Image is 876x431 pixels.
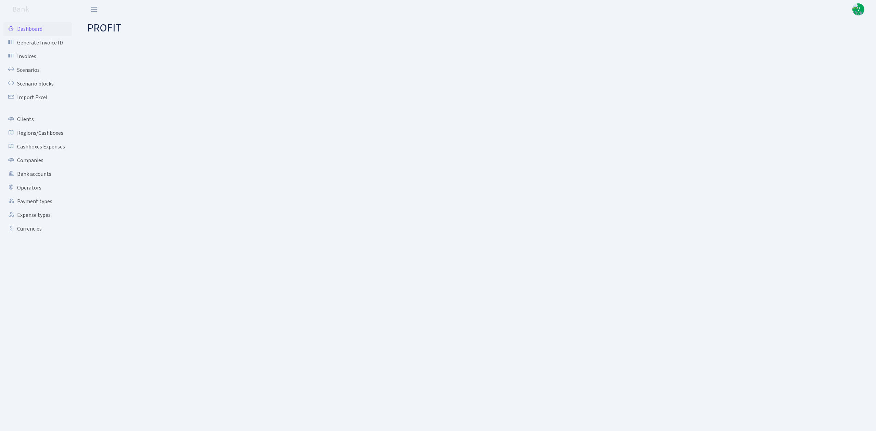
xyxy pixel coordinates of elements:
[3,140,72,154] a: Cashboxes Expenses
[3,36,72,50] a: Generate Invoice ID
[852,3,864,15] a: V
[3,222,72,236] a: Currencies
[3,77,72,91] a: Scenario blocks
[3,50,72,63] a: Invoices
[3,63,72,77] a: Scenarios
[3,181,72,195] a: Operators
[3,113,72,126] a: Clients
[3,22,72,36] a: Dashboard
[3,126,72,140] a: Regions/Cashboxes
[3,208,72,222] a: Expense types
[87,20,121,36] span: PROFIT
[852,3,864,15] img: Vivio
[3,167,72,181] a: Bank accounts
[3,154,72,167] a: Companies
[86,4,103,15] button: Toggle navigation
[3,91,72,104] a: Import Excel
[3,195,72,208] a: Payment types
